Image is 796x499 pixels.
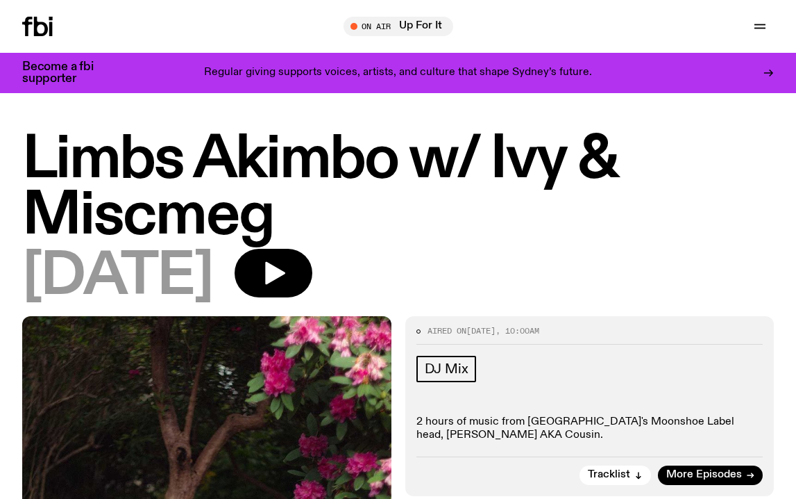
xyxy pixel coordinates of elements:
a: DJ Mix [416,356,477,382]
span: Aired on [427,325,466,336]
span: [DATE] [22,249,212,305]
span: More Episodes [666,470,742,480]
h1: Limbs Akimbo w/ Ivy & Miscmeg [22,132,774,245]
p: Regular giving supports voices, artists, and culture that shape Sydney’s future. [204,67,592,79]
button: On AirUp For It [344,17,453,36]
h3: Become a fbi supporter [22,61,111,85]
span: [DATE] [466,325,496,336]
span: , 10:00am [496,325,539,336]
span: DJ Mix [425,361,468,377]
span: Tracklist [588,470,630,480]
p: 2 hours of music from [GEOGRAPHIC_DATA]'s Moonshoe Label head, [PERSON_NAME] AKA Cousin. [416,416,763,442]
button: Tracklist [579,466,651,485]
a: More Episodes [658,466,763,485]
